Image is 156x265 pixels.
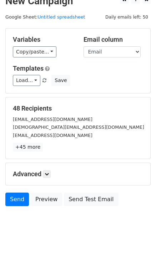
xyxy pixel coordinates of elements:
a: Send Test Email [64,193,118,206]
h5: Variables [13,36,73,44]
small: [EMAIL_ADDRESS][DOMAIN_NAME] [13,117,92,122]
a: Send [5,193,29,206]
a: Load... [13,75,40,86]
h5: Advanced [13,170,143,178]
a: Preview [31,193,62,206]
h5: 48 Recipients [13,105,143,112]
iframe: Chat Widget [120,231,156,265]
a: Untitled spreadsheet [37,14,85,20]
small: [EMAIL_ADDRESS][DOMAIN_NAME] [13,133,92,138]
h5: Email column [84,36,144,44]
small: Google Sheet: [5,14,85,20]
a: Templates [13,65,44,72]
a: Daily emails left: 50 [103,14,151,20]
button: Save [51,75,70,86]
small: [DEMOGRAPHIC_DATA][EMAIL_ADDRESS][DOMAIN_NAME] [13,124,144,130]
a: +45 more [13,143,43,152]
a: Copy/paste... [13,46,56,57]
span: Daily emails left: 50 [103,13,151,21]
div: 聊天小组件 [120,231,156,265]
